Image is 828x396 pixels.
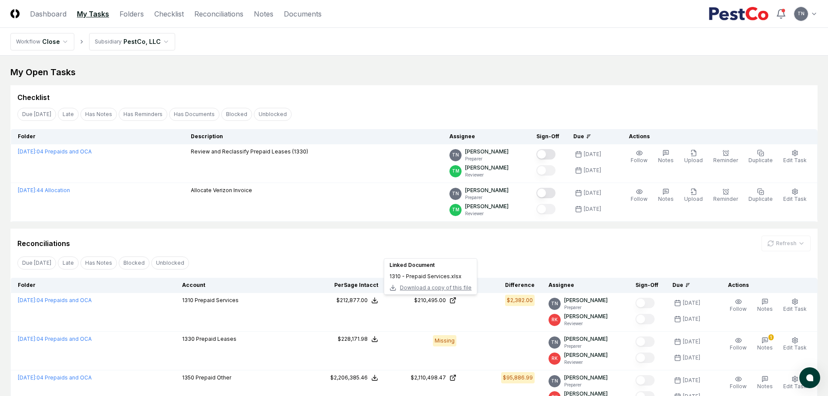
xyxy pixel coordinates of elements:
[465,172,509,178] p: Reviewer
[221,108,252,121] button: Blocked
[18,374,37,381] span: [DATE] :
[452,190,459,197] span: TN
[18,336,37,342] span: [DATE] :
[584,189,601,197] div: [DATE]
[536,165,555,176] button: Mark complete
[338,335,378,343] button: $228,171.98
[713,157,738,163] span: Reminder
[336,296,378,304] button: $212,877.00
[552,316,558,323] span: RK
[755,335,775,353] button: 1Notes
[463,278,542,293] th: Difference
[389,261,472,269] div: Linked Document
[573,133,608,140] div: Due
[330,374,378,382] button: $2,206,385.46
[80,108,117,121] button: Has Notes
[338,335,368,343] div: $228,171.98
[414,296,446,304] div: $210,495.00
[757,344,773,351] span: Notes
[708,7,769,21] img: PestCo logo
[452,168,459,174] span: TM
[781,374,808,392] button: Edit Task
[728,374,748,392] button: Follow
[196,336,236,342] span: Prepaid Leases
[656,148,675,166] button: Notes
[503,374,533,382] div: $95,886.99
[730,344,747,351] span: Follow
[191,186,252,194] p: Allocate Verizon Invoice
[783,157,807,163] span: Edit Task
[182,336,195,342] span: 1330
[712,186,740,205] button: Reminder
[182,297,193,303] span: 1310
[151,256,189,270] button: Unblocked
[635,298,655,308] button: Mark complete
[58,108,79,121] button: Late
[182,281,300,289] div: Account
[552,355,558,362] span: RK
[747,148,775,166] button: Duplicate
[254,9,273,19] a: Notes
[564,374,608,382] p: [PERSON_NAME]
[728,335,748,353] button: Follow
[793,6,809,22] button: TN
[635,314,655,324] button: Mark complete
[564,304,608,311] p: Preparer
[17,238,70,249] div: Reconciliations
[507,296,533,304] div: $2,382.00
[17,92,50,103] div: Checklist
[191,148,308,156] p: Review and Reclassify Prepaid Leases (1330)
[254,108,292,121] button: Unblocked
[781,296,808,315] button: Edit Task
[564,343,608,349] p: Preparer
[629,186,649,205] button: Follow
[465,148,509,156] p: [PERSON_NAME]
[465,194,509,201] p: Preparer
[452,152,459,158] span: TN
[551,378,558,384] span: TN
[799,367,820,388] button: atlas-launcher
[683,354,700,362] div: [DATE]
[284,9,322,19] a: Documents
[584,166,601,174] div: [DATE]
[392,374,456,382] a: $2,110,498.47
[564,382,608,388] p: Preparer
[564,359,608,366] p: Reviewer
[798,10,805,17] span: TN
[747,186,775,205] button: Duplicate
[80,256,117,270] button: Has Notes
[58,256,79,270] button: Late
[17,256,56,270] button: Due Today
[564,296,608,304] p: [PERSON_NAME]
[682,186,705,205] button: Upload
[628,278,665,293] th: Sign-Off
[629,148,649,166] button: Follow
[95,38,122,46] div: Subsidiary
[783,344,807,351] span: Edit Task
[728,296,748,315] button: Follow
[656,186,675,205] button: Notes
[465,164,509,172] p: [PERSON_NAME]
[30,9,67,19] a: Dashboard
[465,203,509,210] p: [PERSON_NAME]
[452,206,459,213] span: TM
[721,281,811,289] div: Actions
[17,108,56,121] button: Due Today
[119,256,150,270] button: Blocked
[684,157,703,163] span: Upload
[16,38,40,46] div: Workflow
[551,300,558,307] span: TN
[683,338,700,346] div: [DATE]
[169,108,219,121] button: Has Documents
[536,149,555,160] button: Mark complete
[542,278,628,293] th: Assignee
[622,133,811,140] div: Actions
[713,196,738,202] span: Reminder
[442,129,529,144] th: Assignee
[465,156,509,162] p: Preparer
[631,196,648,202] span: Follow
[683,299,700,307] div: [DATE]
[781,186,808,205] button: Edit Task
[635,336,655,347] button: Mark complete
[465,210,509,217] p: Reviewer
